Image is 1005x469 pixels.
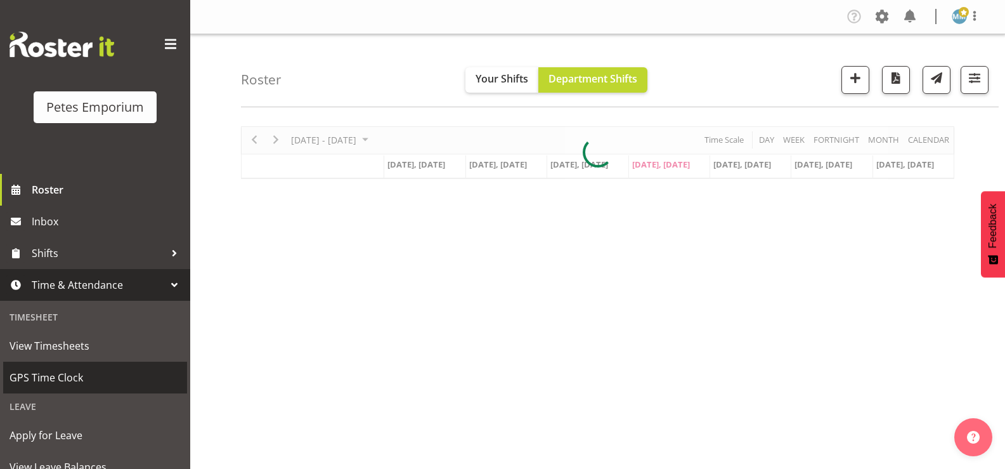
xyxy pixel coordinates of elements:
span: Time & Attendance [32,275,165,294]
button: Add a new shift [841,66,869,94]
a: View Timesheets [3,330,187,362]
h4: Roster [241,72,282,87]
span: Feedback [987,204,999,248]
img: help-xxl-2.png [967,431,980,444]
div: Petes Emporium [46,98,144,117]
a: Apply for Leave [3,419,187,451]
a: GPS Time Clock [3,362,187,393]
span: Department Shifts [548,72,637,86]
span: GPS Time Clock [10,368,181,387]
button: Your Shifts [465,67,538,93]
button: Filter Shifts [961,66,989,94]
button: Send a list of all shifts for the selected filtered period to all rostered employees. [923,66,950,94]
span: Inbox [32,212,184,231]
button: Download a PDF of the roster according to the set date range. [882,66,910,94]
span: View Timesheets [10,336,181,355]
span: Roster [32,180,184,199]
span: Apply for Leave [10,426,181,445]
div: Leave [3,393,187,419]
button: Feedback - Show survey [981,191,1005,277]
img: mandy-mosley3858.jpg [952,9,967,24]
span: Your Shifts [476,72,528,86]
img: Rosterit website logo [10,32,114,57]
span: Shifts [32,244,165,263]
button: Department Shifts [538,67,647,93]
div: Timesheet [3,304,187,330]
